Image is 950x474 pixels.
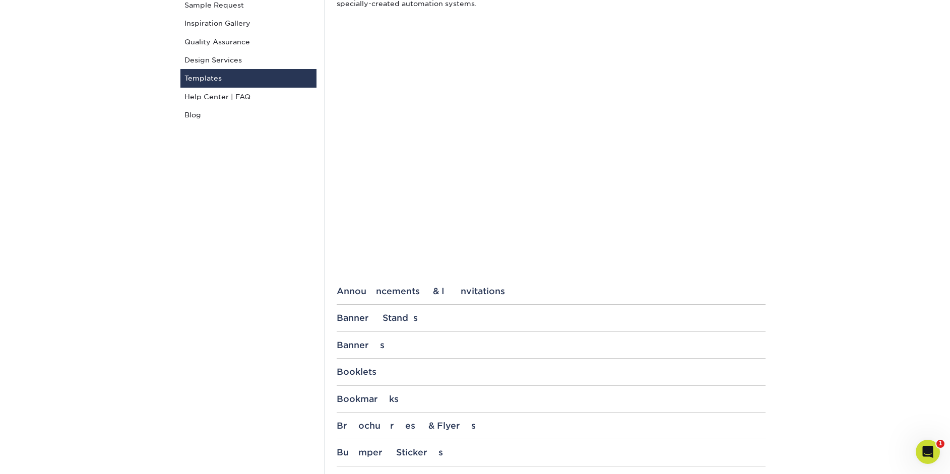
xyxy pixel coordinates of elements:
[3,443,86,470] iframe: Google Customer Reviews
[180,51,316,69] a: Design Services
[337,421,766,431] div: Brochures & Flyers
[180,33,316,51] a: Quality Assurance
[180,14,316,32] a: Inspiration Gallery
[337,394,766,404] div: Bookmarks
[180,88,316,106] a: Help Center | FAQ
[916,440,940,464] iframe: Intercom live chat
[337,447,766,457] div: Bumper Stickers
[337,286,766,296] div: Announcements & Invitations
[337,367,766,377] div: Booklets
[337,340,766,350] div: Banners
[337,313,766,323] div: Banner Stands
[936,440,944,448] span: 1
[180,106,316,124] a: Blog
[180,69,316,87] a: Templates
